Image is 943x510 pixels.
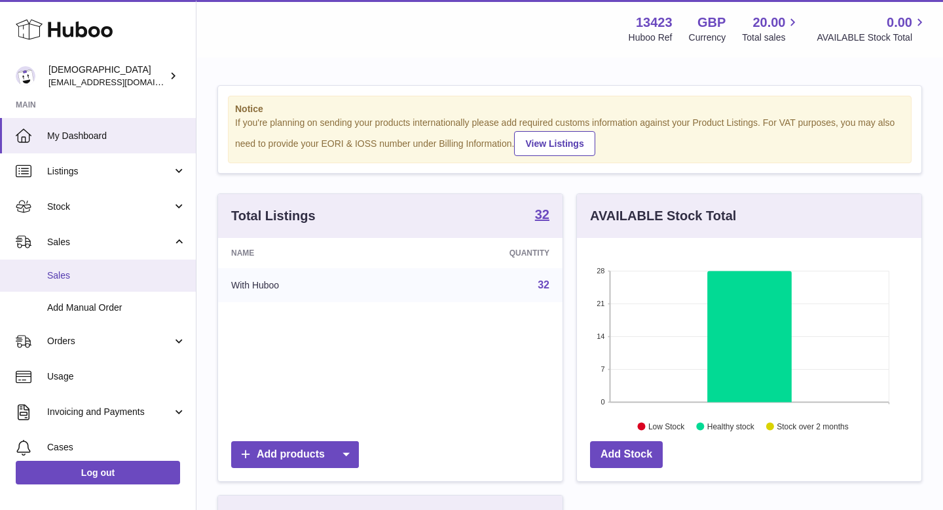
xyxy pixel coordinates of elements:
[47,165,172,178] span: Listings
[601,398,604,406] text: 0
[47,370,186,383] span: Usage
[742,31,800,44] span: Total sales
[697,14,726,31] strong: GBP
[47,269,186,282] span: Sales
[235,117,904,156] div: If you're planning on sending your products internationally please add required customs informati...
[597,267,604,275] text: 28
[47,130,186,142] span: My Dashboard
[535,208,549,224] a: 32
[648,422,685,431] text: Low Stock
[47,302,186,314] span: Add Manual Order
[817,14,927,44] a: 0.00 AVAILABLE Stock Total
[590,441,663,468] a: Add Stock
[535,208,549,221] strong: 32
[47,201,172,213] span: Stock
[48,64,166,88] div: [DEMOGRAPHIC_DATA]
[887,14,912,31] span: 0.00
[47,236,172,248] span: Sales
[636,14,673,31] strong: 13423
[689,31,726,44] div: Currency
[218,268,399,302] td: With Huboo
[777,422,848,431] text: Stock over 2 months
[601,365,604,373] text: 7
[538,279,549,290] a: 32
[742,14,800,44] a: 20.00 Total sales
[47,335,172,347] span: Orders
[231,207,316,225] h3: Total Listings
[597,332,604,340] text: 14
[235,103,904,115] strong: Notice
[752,14,785,31] span: 20.00
[817,31,927,44] span: AVAILABLE Stock Total
[231,441,359,468] a: Add products
[16,66,35,86] img: olgazyuz@outlook.com
[514,131,595,156] a: View Listings
[597,300,604,307] text: 21
[629,31,673,44] div: Huboo Ref
[16,461,180,484] a: Log out
[218,238,399,268] th: Name
[590,207,736,225] h3: AVAILABLE Stock Total
[47,406,172,418] span: Invoicing and Payments
[47,441,186,454] span: Cases
[707,422,755,431] text: Healthy stock
[48,77,193,87] span: [EMAIL_ADDRESS][DOMAIN_NAME]
[399,238,563,268] th: Quantity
